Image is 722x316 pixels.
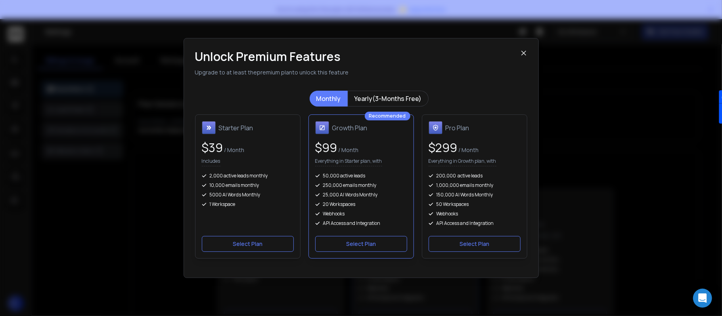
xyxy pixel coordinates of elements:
button: Select Plan [315,236,407,252]
div: 250,000 emails monthly [315,182,407,188]
div: Webhooks [315,211,407,217]
div: API Access and Integration [429,220,521,227]
div: Webhooks [429,211,521,217]
div: 50,000 active leads [315,173,407,179]
p: Everything in Starter plan, with [315,158,382,166]
div: 1 Workspace [202,201,294,207]
span: $ 39 [202,139,223,156]
div: 10,000 emails monthly [202,182,294,188]
p: Everything in Growth plan, with [429,158,496,166]
h1: Growth Plan [332,123,368,133]
img: Starter Plan icon [202,121,216,135]
div: 50 Workspaces [429,201,521,207]
span: / Month [458,146,479,154]
button: Yearly(3-Months Free) [348,91,429,107]
p: Includes [202,158,220,166]
img: Growth Plan icon [315,121,329,135]
span: / Month [337,146,359,154]
span: $ 99 [315,139,337,156]
h1: Pro Plan [446,123,469,133]
button: Select Plan [202,236,294,252]
span: / Month [223,146,245,154]
span: $ 299 [429,139,458,156]
div: 150,000 AI Words Monthly [429,192,521,198]
p: Upgrade to at least the premium plan to unlock this feature [195,69,520,76]
button: Select Plan [429,236,521,252]
div: 2,000 active leads monthly [202,173,294,179]
h1: Unlock Premium Features [195,49,520,64]
div: 1,000,000 emails monthly [429,182,521,188]
div: Recommended [365,112,410,120]
div: API Access and Integration [315,220,407,227]
img: Pro Plan icon [429,121,442,135]
div: 25,000 AI Words Monthly [315,192,407,198]
div: Open Intercom Messenger [693,289,712,308]
h1: Starter Plan [219,123,253,133]
div: 20 Workspaces [315,201,407,207]
div: 200,000 active leads [429,173,521,179]
div: 5000 AI Words Monthly [202,192,294,198]
button: Monthly [310,91,348,107]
